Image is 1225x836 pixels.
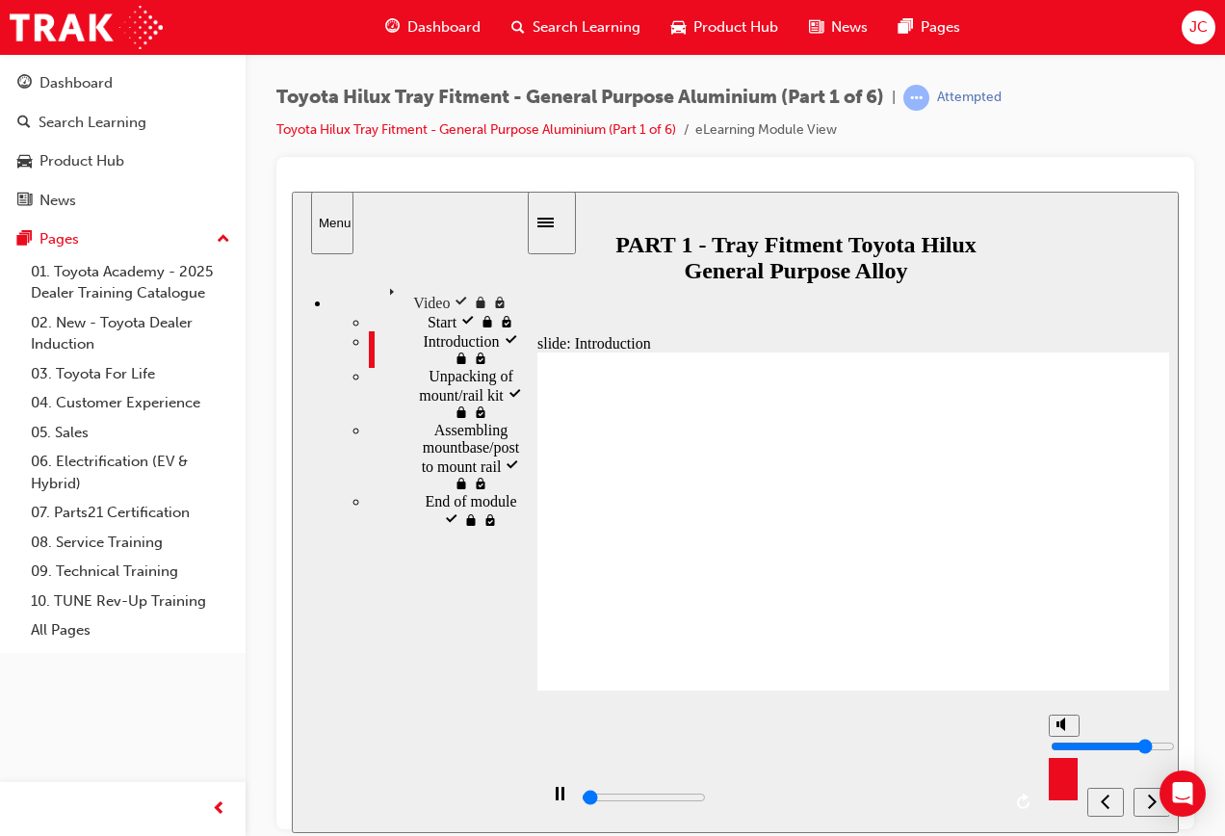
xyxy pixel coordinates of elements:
span: visited, locked [191,321,206,337]
button: next [842,596,878,625]
span: Dashboard [407,16,481,39]
span: locked [162,213,181,229]
span: News [831,16,868,39]
span: visited, locked [207,122,222,139]
span: locked [181,103,200,119]
a: 02. New - Toyota Dealer Induction [23,308,238,359]
a: News [8,183,238,219]
button: replay [718,596,747,625]
a: 08. Service Training [23,528,238,558]
div: Pages [39,228,79,250]
div: News [39,190,76,212]
div: End of module [77,301,234,338]
span: visited, locked [181,284,196,300]
span: pages-icon [899,15,913,39]
span: Product Hub [693,16,778,39]
div: Search Learning [39,112,146,134]
span: news-icon [17,193,32,210]
a: 01. Toyota Academy - 2025 Dealer Training Catalogue [23,257,238,308]
input: slide progress [290,598,414,614]
span: visited [162,103,181,119]
img: Trak [10,6,163,49]
span: visited [152,321,171,337]
button: Pages [8,222,238,257]
div: Menu [27,24,54,39]
div: Open Intercom Messenger [1160,771,1206,817]
span: search-icon [511,15,525,39]
span: visited, locked [181,213,196,229]
button: DashboardSearch LearningProduct HubNews [8,62,238,222]
a: news-iconNews [794,8,883,47]
a: search-iconSearch Learning [496,8,656,47]
div: misc controls [747,579,786,641]
a: Search Learning [8,105,238,141]
a: 03. Toyota For Life [23,359,238,389]
a: Toyota Hilux Tray Fitment - General Purpose Aluminium (Part 1 of 6) [276,121,676,138]
span: locked [171,321,191,337]
div: Unpacking of mount/rail kit [77,176,234,230]
div: Product Hub [39,150,124,172]
div: Assembling mountbase/post to mount rail [77,230,234,301]
a: Dashboard [8,65,238,101]
div: Introduction [77,140,234,176]
li: eLearning Module View [695,119,837,142]
button: play/pause [246,594,278,627]
button: JC [1182,11,1215,44]
button: previous [795,596,832,625]
div: Video [39,88,234,120]
span: visited, locked [200,103,216,119]
span: Video [121,103,158,119]
span: search-icon [17,115,31,132]
span: locked [162,284,181,300]
span: car-icon [671,15,686,39]
a: car-iconProduct Hub [656,8,794,47]
span: prev-icon [212,797,226,822]
span: up-icon [217,227,230,252]
span: pages-icon [17,231,32,248]
span: JC [1189,16,1208,39]
a: 06. Electrification (EV & Hybrid) [23,447,238,498]
a: 04. Customer Experience [23,388,238,418]
span: car-icon [17,153,32,170]
span: | [892,87,896,109]
a: 10. TUNE Rev-Up Training [23,587,238,616]
a: 07. Parts21 Certification [23,498,238,528]
span: Pages [921,16,960,39]
div: Start [77,120,234,140]
span: guage-icon [385,15,400,39]
div: Dashboard [39,72,113,94]
a: 05. Sales [23,418,238,448]
a: All Pages [23,615,238,645]
div: playback controls [246,579,747,641]
a: 09. Technical Training [23,557,238,587]
span: news-icon [809,15,823,39]
nav: slide navigation [795,579,877,641]
a: Product Hub [8,144,238,179]
span: Search Learning [533,16,640,39]
span: Toyota Hilux Tray Fitment - General Purpose Aluminium (Part 1 of 6) [276,87,884,109]
span: learningRecordVerb_ATTEMPT-icon [903,85,929,111]
a: pages-iconPages [883,8,976,47]
a: guage-iconDashboard [370,8,496,47]
span: guage-icon [17,75,32,92]
div: Attempted [937,89,1002,107]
